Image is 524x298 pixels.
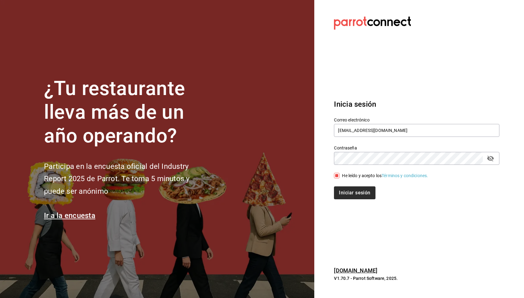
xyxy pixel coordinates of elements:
h3: Inicia sesión [334,99,499,110]
a: Ir a la encuesta [44,211,95,220]
h2: Participa en la encuesta oficial del Industry Report 2025 de Parrot. Te toma 5 minutos y puede se... [44,160,210,198]
p: V1.70.7 - Parrot Software, 2025. [334,275,499,281]
a: Términos y condiciones. [382,173,428,178]
label: Contraseña [334,146,499,150]
label: Correo electrónico [334,118,499,122]
a: [DOMAIN_NAME] [334,267,377,274]
button: passwordField [485,153,496,164]
button: Iniciar sesión [334,186,375,199]
input: Ingresa tu correo electrónico [334,124,499,137]
h1: ¿Tu restaurante lleva más de un año operando? [44,77,210,148]
div: He leído y acepto los [342,173,428,179]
